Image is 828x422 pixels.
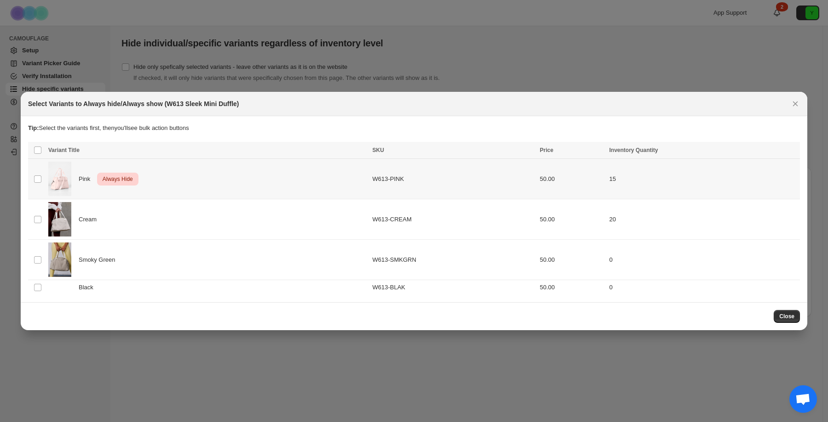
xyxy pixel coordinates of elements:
td: W613-SMKGRN [370,240,537,280]
td: 50.00 [537,159,606,199]
td: 15 [607,159,800,199]
td: W613-PINK [370,159,537,199]
td: W613-BLAK [370,280,537,295]
span: Cream [79,215,102,224]
h2: Select Variants to Always hide/Always show (W613 Sleek Mini Duffle) [28,99,239,108]
button: Close [774,310,800,323]
td: 50.00 [537,240,606,280]
strong: Tip: [28,124,39,131]
span: Black [79,283,98,292]
td: 0 [607,280,800,295]
img: 05_29_25_Noelle_eComm3272_d3f5cef3-1b64-4f9e-ac53-156fc94ebe42.jpg [48,242,71,277]
img: YLA-0164_008fdae3-015b-47ed-9cd6-b736e57dad99.jpg [48,202,71,236]
td: 0 [607,240,800,280]
p: Select the variants first, then you'll see bulk action buttons [28,124,800,133]
span: SKU [373,147,384,153]
img: w613_pink_004_01_16_floor.jpg [48,162,71,196]
td: 20 [607,199,800,240]
span: Always Hide [101,174,135,185]
td: 50.00 [537,199,606,240]
span: Variant Title [48,147,80,153]
span: Close [779,313,794,320]
div: Open chat [789,385,817,413]
button: Close [789,97,802,110]
td: 50.00 [537,280,606,295]
span: Smoky Green [79,255,120,264]
td: W613-CREAM [370,199,537,240]
span: Price [540,147,553,153]
span: Pink [79,174,95,184]
span: Inventory Quantity [609,147,658,153]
